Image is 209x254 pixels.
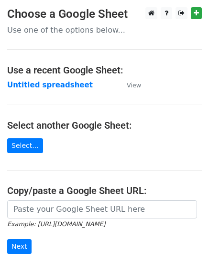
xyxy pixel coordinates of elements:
h4: Select another Google Sheet: [7,120,202,131]
p: Use one of the options below... [7,25,202,35]
input: Next [7,239,32,254]
a: Untitled spreadsheet [7,81,93,89]
h3: Choose a Google Sheet [7,7,202,21]
h4: Copy/paste a Google Sheet URL: [7,185,202,196]
input: Paste your Google Sheet URL here [7,200,197,218]
small: View [127,82,141,89]
a: View [117,81,141,89]
a: Select... [7,138,43,153]
h4: Use a recent Google Sheet: [7,64,202,76]
small: Example: [URL][DOMAIN_NAME] [7,220,105,228]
